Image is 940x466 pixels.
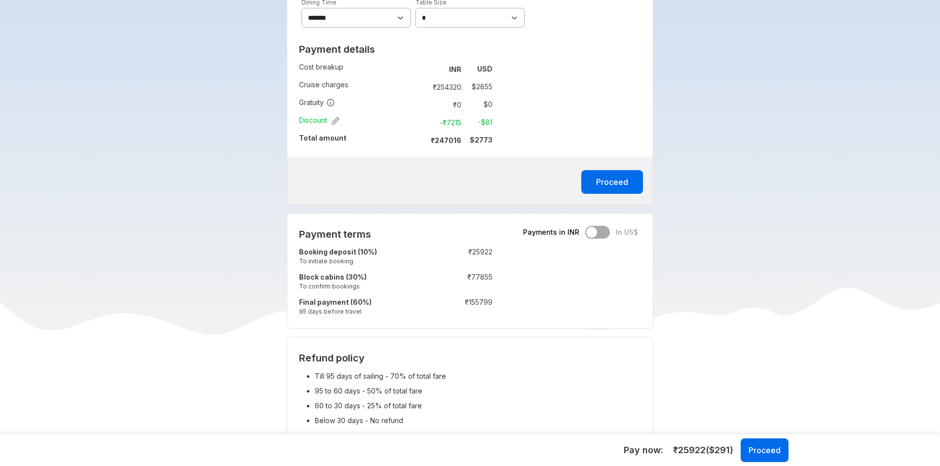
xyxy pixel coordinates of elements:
[315,413,641,428] li: Below 30 days - No refund
[673,444,733,457] span: ₹ 25922 ($ 291 )
[299,115,339,125] span: Discount
[299,282,429,290] small: To confirm bookings
[465,80,492,94] td: $ 2855
[624,444,663,456] h5: Pay now:
[449,65,461,73] strong: INR
[299,307,429,316] small: 95 days before travel
[465,98,492,111] td: $ 0
[419,96,424,113] td: :
[431,136,461,144] strong: ₹ 247016
[523,227,579,237] span: Payments in INR
[299,98,335,108] span: Gratuity
[315,369,641,384] li: Till 95 days of sailing - 70% of total fare
[299,228,492,240] h2: Payment terms
[299,273,367,281] strong: Block cabins (30%)
[315,384,641,398] li: 95 to 60 days - 50% of total fare
[434,270,492,295] td: ₹ 77855
[465,115,492,129] td: -$ 81
[299,257,429,265] small: To initiate booking
[424,115,465,129] td: -₹ 7215
[429,295,434,321] td: :
[429,245,434,270] td: :
[299,60,419,78] td: Cost breakup
[299,78,419,96] td: Cruise charges
[419,113,424,131] td: :
[299,43,492,55] h2: Payment details
[299,134,346,142] strong: Total amount
[419,78,424,96] td: :
[470,136,492,144] strong: $ 2773
[299,248,377,256] strong: Booking deposit (10%)
[434,245,492,270] td: ₹ 25922
[299,298,372,306] strong: Final payment (60%)
[299,352,641,364] h2: Refund policy
[616,227,638,237] span: In US$
[581,170,643,194] button: Proceed
[424,80,465,94] td: ₹ 254320
[434,295,492,321] td: ₹ 155799
[315,398,641,413] li: 60 to 30 days - 25% of total fare
[741,438,789,462] button: Proceed
[429,270,434,295] td: :
[419,131,424,149] td: :
[477,65,492,73] strong: USD
[424,98,465,111] td: ₹ 0
[419,60,424,78] td: :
